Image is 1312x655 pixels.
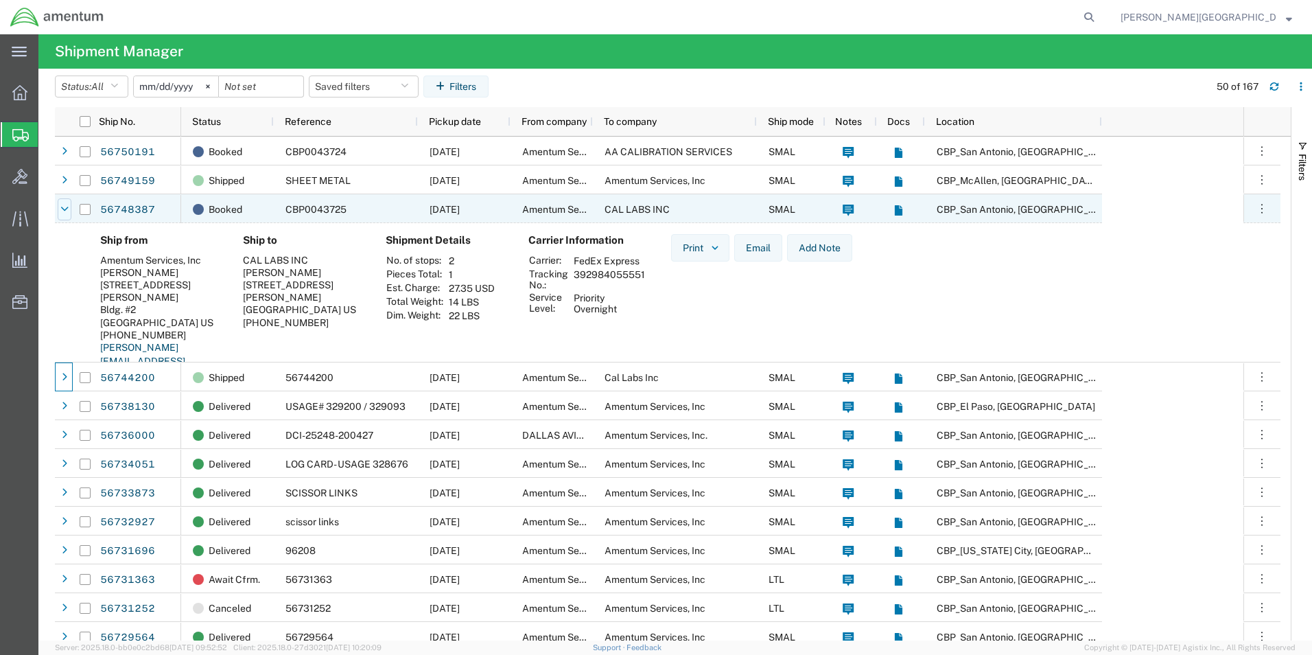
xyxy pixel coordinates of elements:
[769,459,795,470] span: SMAL
[522,459,623,470] span: Amentum Services, Inc
[429,116,481,127] span: Pickup date
[522,574,623,585] span: Amentum Services, Inc
[769,430,795,441] span: SMAL
[309,76,419,97] button: Saved filters
[769,401,795,412] span: SMAL
[605,459,705,470] span: Amentum Services, Inc
[219,76,303,97] input: Not set
[99,367,156,389] a: 56744200
[605,175,705,186] span: Amentum Services, Inc
[100,342,185,393] a: [PERSON_NAME][EMAIL_ADDRESS][PERSON_NAME][DOMAIN_NAME]
[769,146,795,157] span: SMAL
[444,295,500,309] td: 14 LBS
[1297,154,1308,181] span: Filters
[769,545,795,556] span: SMAL
[1084,642,1296,654] span: Copyright © [DATE]-[DATE] Agistix Inc., All Rights Reserved
[100,254,221,266] div: Amentum Services, Inc
[937,372,1116,383] span: CBP_San Antonio, TX_WST
[209,137,242,166] span: Booked
[209,507,250,536] span: Delivered
[605,430,707,441] span: Amentum Services, Inc.
[209,594,251,623] span: Canceled
[209,166,244,195] span: Shipped
[430,487,460,498] span: 09/05/2025
[243,234,364,246] h4: Ship to
[326,643,382,652] span: [DATE] 10:20:09
[1121,10,1276,25] span: ROMAN TRUJILLO
[937,175,1099,186] span: CBP_McAllen, TX_MCA
[243,303,364,316] div: [GEOGRAPHIC_DATA] US
[430,401,460,412] span: 09/05/2025
[887,116,910,127] span: Docs
[209,536,250,565] span: Delivered
[569,254,650,268] td: FedEx Express
[430,175,460,186] span: 09/08/2025
[522,516,623,527] span: Amentum Services, Inc
[285,487,358,498] span: SCISSOR LINKS
[937,487,1116,498] span: CBP_San Antonio, TX_WST
[444,254,500,268] td: 2
[522,545,625,556] span: Amentum Services, Inc.
[937,204,1116,215] span: CBP_San Antonio, TX_WST
[522,603,623,614] span: Amentum Services, Inc
[386,234,506,246] h4: Shipment Details
[569,268,650,291] td: 392984055551
[243,266,364,279] div: [PERSON_NAME]
[386,281,444,295] th: Est. Charge:
[937,459,1116,470] span: CBP_San Antonio, TX_WST
[10,7,104,27] img: logo
[209,450,250,479] span: Delivered
[937,545,1133,556] span: CBP_Oklahoma City, OK_NATC_OPS
[528,234,638,246] h4: Carrier Information
[605,545,705,556] span: Amentum Services, Inc
[99,627,156,649] a: 56729564
[709,242,721,254] img: dropdown
[209,421,250,450] span: Delivered
[769,632,795,643] span: SMAL
[937,430,1116,441] span: CBP_San Antonio, TX_WST
[100,317,221,329] div: [GEOGRAPHIC_DATA] US
[1120,9,1293,25] button: [PERSON_NAME][GEOGRAPHIC_DATA]
[430,632,460,643] span: 09/05/2025
[386,295,444,309] th: Total Weight:
[444,281,500,295] td: 27.35 USD
[55,643,227,652] span: Server: 2025.18.0-bb0e0c2bd68
[937,603,1116,614] span: CBP_San Antonio, TX_WST
[100,279,221,303] div: [STREET_ADDRESS][PERSON_NAME]
[100,266,221,279] div: [PERSON_NAME]
[430,574,460,585] span: 09/05/2025
[99,170,156,192] a: 56749159
[937,574,1116,585] span: CBP_San Antonio, TX_WST
[835,116,862,127] span: Notes
[192,116,221,127] span: Status
[99,483,156,505] a: 56733873
[243,317,364,329] div: [PHONE_NUMBER]
[285,574,332,585] span: 56731363
[430,603,460,614] span: 09/05/2025
[209,479,250,507] span: Delivered
[55,76,128,97] button: Status:All
[285,175,351,186] span: SHEET METAL
[233,643,382,652] span: Client: 2025.18.0-27d3021
[209,195,242,224] span: Booked
[769,372,795,383] span: SMAL
[430,545,460,556] span: 09/05/2025
[285,116,331,127] span: Reference
[604,116,657,127] span: To company
[285,146,347,157] span: CBP0043724
[285,603,331,614] span: 56731252
[243,254,364,266] div: CAL LABS INC
[522,175,625,186] span: Amentum Services, Inc.
[769,603,784,614] span: LTL
[605,146,732,157] span: AA CALIBRATION SERVICES
[285,632,333,643] span: 56729564
[99,199,156,221] a: 56748387
[522,430,624,441] span: DALLAS AVIATION INC
[936,116,974,127] span: Location
[99,454,156,476] a: 56734051
[769,204,795,215] span: SMAL
[605,204,670,215] span: CAL LABS INC
[99,540,156,562] a: 56731696
[99,569,156,591] a: 56731363
[605,516,705,527] span: Amentum Services, Inc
